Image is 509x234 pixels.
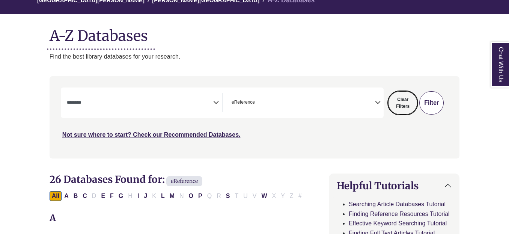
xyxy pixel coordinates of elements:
button: Filter Results P [196,191,205,201]
button: Filter Results O [187,191,196,201]
a: Not sure where to start? Check our Recommended Databases. [62,131,241,138]
a: Finding Reference Resources Tutorial [349,211,450,217]
button: Filter Results I [135,191,141,201]
nav: Search filters [50,76,460,158]
button: Filter Results A [62,191,71,201]
button: Filter Results W [259,191,269,201]
button: Filter Results B [71,191,80,201]
span: eReference [166,176,202,186]
button: Filter Results J [142,191,149,201]
textarea: Search [256,100,260,106]
button: Filter Results E [99,191,107,201]
span: 26 Databases Found for: [50,173,165,186]
button: Clear Filters [388,91,417,115]
h1: A-Z Databases [50,21,460,44]
button: Submit for Search Results [419,91,444,115]
p: Find the best library databases for your research. [50,52,460,62]
button: Helpful Tutorials [329,174,459,198]
button: Filter Results L [159,191,167,201]
button: Filter Results G [116,191,125,201]
button: Filter Results M [167,191,177,201]
button: Filter Results F [108,191,116,201]
li: eReference [229,99,255,106]
button: Filter Results S [224,191,232,201]
button: Filter Results C [80,191,89,201]
a: Searching Article Databases Tutorial [349,201,446,207]
button: All [50,191,62,201]
span: eReference [232,99,255,106]
textarea: Search [67,100,213,106]
h3: A [50,213,320,224]
a: Effective Keyword Searching Tutorial [349,220,447,226]
div: Alpha-list to filter by first letter of database name [50,192,305,199]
